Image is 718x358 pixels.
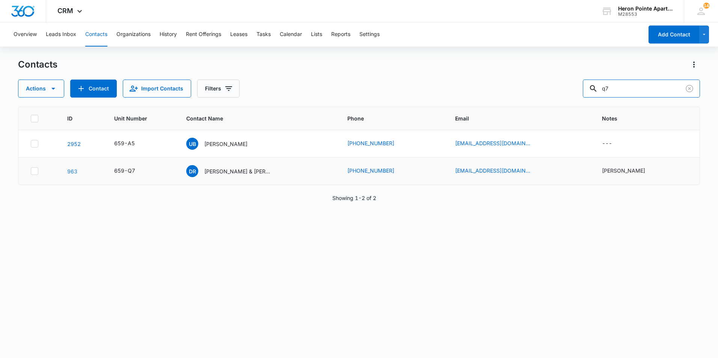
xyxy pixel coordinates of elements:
[602,167,645,174] div: [PERSON_NAME]
[688,59,700,71] button: Actions
[347,114,426,122] span: Phone
[602,167,659,176] div: Notes - Daniel Rousseau - Select to Edit Field
[67,114,85,122] span: ID
[455,139,544,148] div: Email - iwursula@gmail.com - Select to Edit Field
[116,23,151,47] button: Organizations
[204,167,272,175] p: [PERSON_NAME] & [PERSON_NAME]
[602,114,688,122] span: Notes
[618,6,673,12] div: account name
[197,80,240,98] button: Filters
[186,138,198,150] span: UB
[347,167,394,174] a: [PHONE_NUMBER]
[602,139,626,148] div: Notes - - Select to Edit Field
[256,23,271,47] button: Tasks
[67,168,77,174] a: Navigate to contact details page for Daniel Rousseau & Rebecca
[618,12,673,17] div: account id
[331,23,350,47] button: Reports
[186,165,198,177] span: DR
[703,3,709,9] span: 14
[311,23,322,47] button: Lists
[114,167,149,176] div: Unit Number - 659-Q7 - Select to Edit Field
[703,3,709,9] div: notifications count
[347,167,408,176] div: Phone - (303) 818-0719 - Select to Edit Field
[18,59,57,70] h1: Contacts
[204,140,247,148] p: [PERSON_NAME]
[14,23,37,47] button: Overview
[57,7,73,15] span: CRM
[583,80,700,98] input: Search Contacts
[85,23,107,47] button: Contacts
[67,141,81,147] a: Navigate to contact details page for Urszula Budnik
[114,139,135,147] div: 659-A5
[160,23,177,47] button: History
[455,139,530,147] a: [EMAIL_ADDRESS][DOMAIN_NAME]
[280,23,302,47] button: Calendar
[186,114,318,122] span: Contact Name
[186,165,285,177] div: Contact Name - Daniel Rousseau & Rebecca - Select to Edit Field
[186,23,221,47] button: Rent Offerings
[186,138,261,150] div: Contact Name - Urszula Budnik - Select to Edit Field
[347,139,394,147] a: [PHONE_NUMBER]
[230,23,247,47] button: Leases
[602,139,612,148] div: ---
[70,80,117,98] button: Add Contact
[18,80,64,98] button: Actions
[114,167,135,174] div: 659-Q7
[46,23,76,47] button: Leads Inbox
[455,114,573,122] span: Email
[359,23,380,47] button: Settings
[455,167,544,176] div: Email - cobecca64@gmail.com - Select to Edit Field
[114,139,148,148] div: Unit Number - 659-A5 - Select to Edit Field
[114,114,168,122] span: Unit Number
[123,80,191,98] button: Import Contacts
[332,194,376,202] p: Showing 1-2 of 2
[649,26,699,44] button: Add Contact
[347,139,408,148] div: Phone - (970) 390-0019 - Select to Edit Field
[455,167,530,174] a: [EMAIL_ADDRESS][DOMAIN_NAME]
[683,83,695,95] button: Clear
